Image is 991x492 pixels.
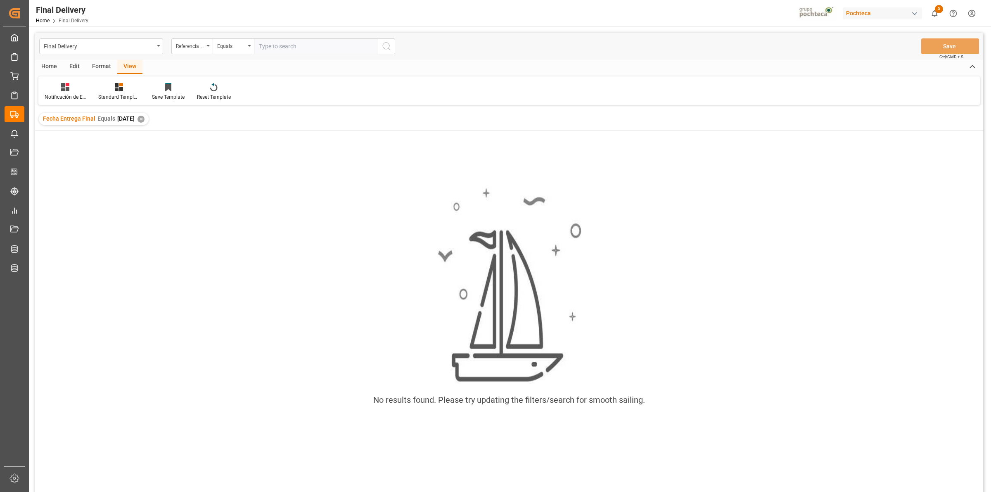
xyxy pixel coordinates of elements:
[944,4,963,23] button: Help Center
[138,116,145,123] div: ✕
[63,60,86,74] div: Edit
[36,4,88,16] div: Final Delivery
[437,187,581,383] img: smooth_sailing.jpeg
[213,38,254,54] button: open menu
[176,40,204,50] div: Referencia Leschaco (Impo)
[254,38,378,54] input: Type to search
[797,6,837,21] img: pochtecaImg.jpg_1689854062.jpg
[39,38,163,54] button: open menu
[117,60,142,74] div: View
[935,5,943,13] span: 5
[44,40,154,51] div: Final Delivery
[86,60,117,74] div: Format
[45,93,86,101] div: Notificación de Entregas
[152,93,185,101] div: Save Template
[35,60,63,74] div: Home
[171,38,213,54] button: open menu
[117,115,135,122] span: [DATE]
[217,40,245,50] div: Equals
[378,38,395,54] button: search button
[36,18,50,24] a: Home
[97,115,115,122] span: Equals
[843,5,925,21] button: Pochteca
[843,7,922,19] div: Pochteca
[939,54,963,60] span: Ctrl/CMD + S
[373,394,645,406] div: No results found. Please try updating the filters/search for smooth sailing.
[921,38,979,54] button: Save
[197,93,231,101] div: Reset Template
[925,4,944,23] button: show 5 new notifications
[43,115,95,122] span: Fecha Entrega Final
[98,93,140,101] div: Standard Templates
